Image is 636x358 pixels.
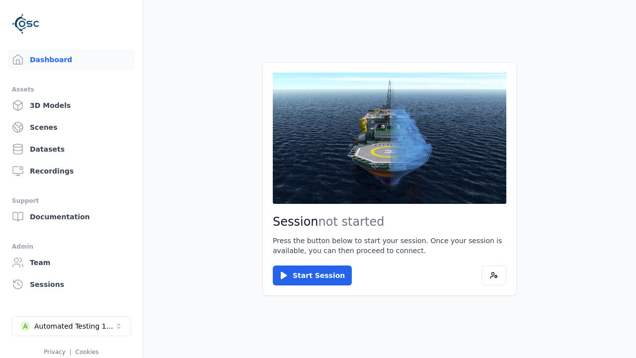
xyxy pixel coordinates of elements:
div: Support [12,195,131,207]
a: 3D Models [8,95,135,115]
a: Privacy [44,349,65,356]
h2: Session [273,214,506,230]
a: Dashboard [8,50,135,70]
a: Recordings [8,161,135,181]
p: Press the button below to start your session. Once your session is available, you can then procee... [273,236,506,256]
a: Datasets [8,139,135,159]
a: Documentation [8,207,135,227]
div: Automated Testing 1 - Playwright [34,321,115,331]
div: Admin [12,241,131,253]
button: Select a workspace [12,316,131,336]
a: Sessions [8,274,135,294]
img: Logo [12,10,40,38]
button: Start Session [273,266,352,285]
a: Scenes [8,117,135,137]
div: A [20,321,30,331]
a: Cookies [76,349,99,356]
a: Team [8,253,135,272]
span: not started [318,215,385,229]
span: | [70,349,72,356]
div: Assets [12,84,131,95]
